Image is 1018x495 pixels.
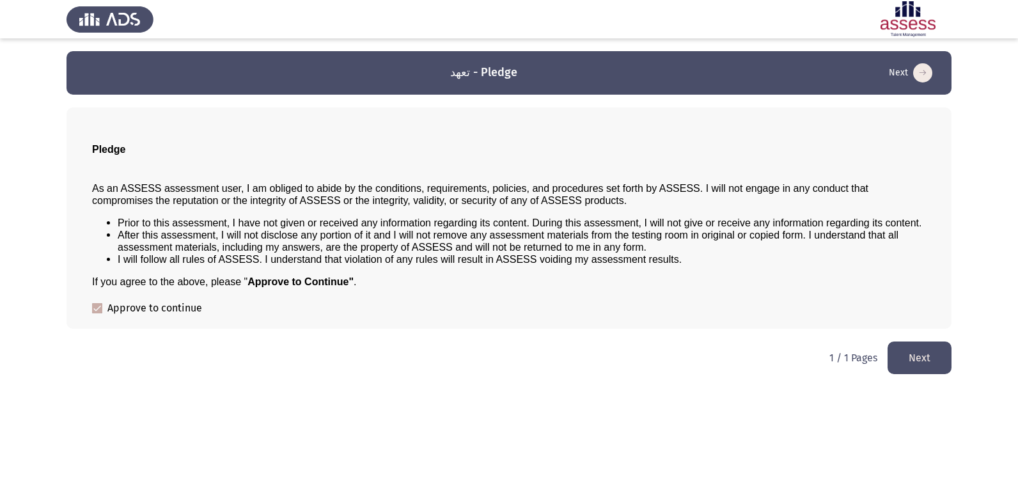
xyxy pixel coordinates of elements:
[247,276,354,287] b: Approve to Continue"
[118,217,922,228] span: Prior to this assessment, I have not given or received any information regarding its content. Dur...
[450,65,517,81] h3: تعهد - Pledge
[107,301,202,316] span: Approve to continue
[865,1,951,37] img: Assessment logo of ASSESS Employability - EBI
[118,230,898,253] span: After this assessment, I will not disclose any portion of it and I will not remove any assessment...
[92,183,868,206] span: As an ASSESS assessment user, I am obliged to abide by the conditions, requirements, policies, an...
[92,276,356,287] span: If you agree to the above, please " .
[118,254,682,265] span: I will follow all rules of ASSESS. I understand that violation of any rules will result in ASSESS...
[67,1,153,37] img: Assess Talent Management logo
[92,144,125,155] span: Pledge
[829,352,877,364] p: 1 / 1 Pages
[885,63,936,83] button: load next page
[888,342,951,374] button: load next page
